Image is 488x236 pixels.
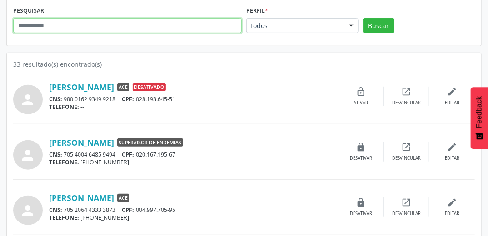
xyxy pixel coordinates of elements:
button: Feedback - Mostrar pesquisa [471,87,488,149]
button: Buscar [363,18,394,34]
a: [PERSON_NAME] [49,193,114,203]
span: Todos [249,21,340,30]
span: CNS: [49,206,62,214]
div: 33 resultado(s) encontrado(s) [13,59,475,69]
span: ACE [117,83,129,91]
span: CPF: [122,206,134,214]
label: PESQUISAR [13,4,44,18]
div: Ativar [354,100,368,106]
div: Desativar [350,155,372,162]
span: TELEFONE: [49,103,79,111]
div: -- [49,103,339,111]
span: TELEFONE: [49,158,79,166]
span: CNS: [49,95,62,103]
i: lock [356,142,366,152]
span: CPF: [122,151,134,158]
div: Desativar [350,211,372,217]
div: 980 0162 9349 9218 028.193.645-51 [49,95,339,103]
i: open_in_new [402,197,412,207]
i: lock [356,197,366,207]
i: edit [447,142,457,152]
i: person [20,147,36,163]
span: ACE [117,194,129,202]
span: CPF: [122,95,134,103]
i: person [20,92,36,108]
i: open_in_new [402,87,412,97]
i: edit [447,87,457,97]
span: Supervisor de Endemias [117,138,183,147]
label: Perfil [246,4,268,18]
i: open_in_new [402,142,412,152]
div: Editar [445,211,459,217]
div: Desvincular [392,211,421,217]
div: Desvincular [392,155,421,162]
div: 705 4004 6485 9494 020.167.195-67 [49,151,339,158]
i: lock_open [356,87,366,97]
div: 705 2064 4333 3873 004.997.705-95 [49,206,339,214]
a: [PERSON_NAME] [49,82,114,92]
div: Editar [445,100,459,106]
i: edit [447,197,457,207]
span: CNS: [49,151,62,158]
span: Desativado [133,83,166,91]
span: TELEFONE: [49,214,79,221]
span: Feedback [475,96,483,128]
div: [PHONE_NUMBER] [49,158,339,166]
div: Desvincular [392,100,421,106]
div: Editar [445,155,459,162]
div: [PHONE_NUMBER] [49,214,339,221]
a: [PERSON_NAME] [49,138,114,147]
